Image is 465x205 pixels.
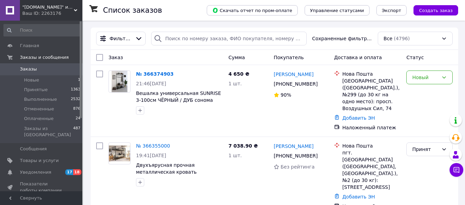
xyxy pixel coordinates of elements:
[109,142,131,164] a: Фото товару
[151,32,306,45] input: Поиск по номеру заказа, ФИО покупателя, номеру телефона, Email, номеру накладной
[20,181,64,193] span: Показатели работы компании
[407,7,458,13] a: Создать заказ
[281,92,291,98] span: 90%
[342,71,401,77] div: Нова Пошта
[419,8,453,13] span: Создать заказ
[412,74,439,81] div: Новый
[71,87,80,93] span: 1363
[20,54,69,61] span: Заказы и сообщения
[342,115,375,121] a: Добавить ЭН
[406,55,424,60] span: Статус
[24,87,48,93] span: Принятые
[24,96,57,102] span: Выполненные
[342,142,401,149] div: Нова Пошта
[136,71,173,77] a: № 366374903
[103,6,162,14] h1: Список заказов
[20,146,47,152] span: Сообщения
[376,5,407,15] button: Экспорт
[20,43,39,49] span: Главная
[274,55,304,60] span: Покупатель
[274,71,314,78] a: [PERSON_NAME]
[342,194,375,199] a: Добавить ЭН
[76,116,80,122] span: 24
[73,106,80,112] span: 876
[281,164,315,170] span: Без рейтинга
[20,158,59,164] span: Товары и услуги
[394,36,410,41] span: (4796)
[450,163,463,177] button: Чат с покупателем
[71,96,80,102] span: 2532
[334,55,382,60] span: Доставка и оплата
[24,77,39,83] span: Новые
[65,169,73,175] span: 17
[136,162,215,188] a: Двухъярусная прочная металлическая кровать КОМФОРТ ДУО (COMFORT DUO) производство Уераина 80Х190
[228,143,258,149] span: 7 038.90 ₴
[412,145,439,153] div: Принят
[136,90,221,117] a: Вешалка универсальная SUNRISE 3-100см ЧЁРНЫЙ / ДУБ сонома ТРЮФЕЛЬ (металлическая, разборная)
[136,153,166,158] span: 19:41[DATE]
[20,66,37,72] span: Заказы
[109,71,131,93] a: Фото товару
[342,124,401,131] div: Наложенный платеж
[20,169,51,175] span: Уведомления
[272,79,319,89] div: [PHONE_NUMBER]
[110,35,132,42] span: Фильтры
[78,77,80,83] span: 1
[24,116,54,122] span: Оплаченные
[384,35,393,42] span: Все
[22,10,82,17] div: Ваш ID: 2263176
[109,55,123,60] span: Заказ
[112,71,128,92] img: Фото товару
[212,7,292,13] span: Скачать отчет по пром-оплате
[342,149,401,191] div: пгт. [GEOGRAPHIC_DATA] ([GEOGRAPHIC_DATA], [GEOGRAPHIC_DATA].), №2 (до 30 кг): [STREET_ADDRESS]
[73,126,80,138] span: 487
[207,5,298,15] button: Скачать отчет по пром-оплате
[310,8,364,13] span: Управление статусами
[228,81,242,86] span: 1 шт.
[24,126,73,138] span: Заказы из [GEOGRAPHIC_DATA]
[342,77,401,112] div: [GEOGRAPHIC_DATA] ([GEOGRAPHIC_DATA].), №299 (до 30 кг на одно место): просп. Воздушных Сил, 74
[312,35,372,42] span: Сохраненные фильтры:
[136,81,166,86] span: 21:46[DATE]
[22,4,74,10] span: "vts1.com.ua" интернет магазин мебели
[382,8,401,13] span: Экспорт
[274,143,314,150] a: [PERSON_NAME]
[73,169,81,175] span: 18
[228,55,245,60] span: Сумма
[272,151,319,161] div: [PHONE_NUMBER]
[305,5,370,15] button: Управление статусами
[228,71,249,77] span: 4 650 ₴
[24,106,54,112] span: Отмененные
[136,143,170,149] a: № 366355000
[413,5,458,15] button: Создать заказ
[109,145,130,162] img: Фото товару
[228,153,242,158] span: 1 шт.
[3,24,81,36] input: Поиск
